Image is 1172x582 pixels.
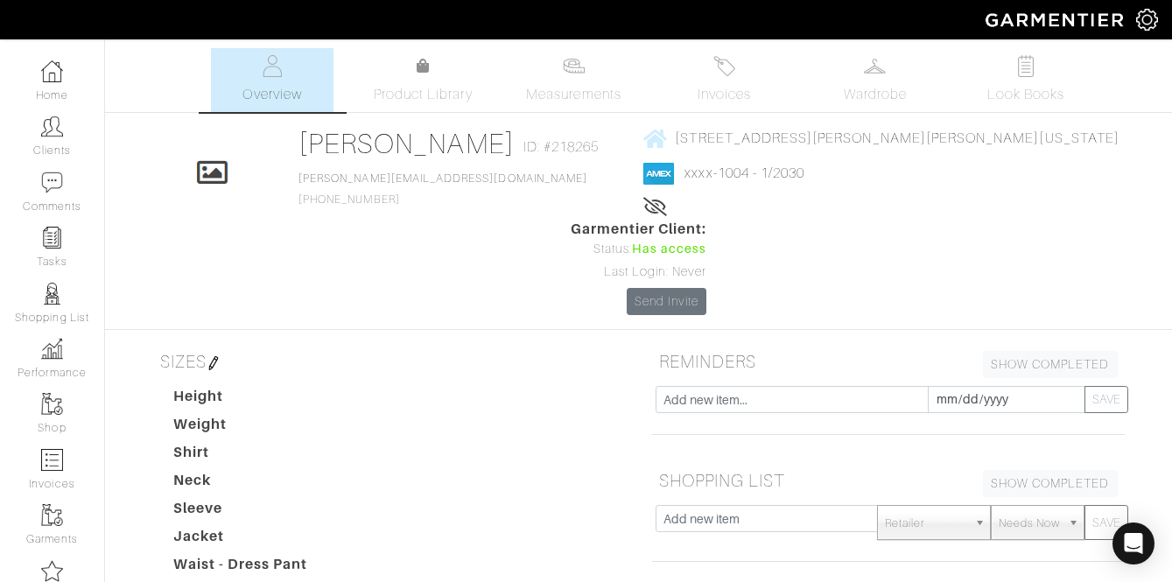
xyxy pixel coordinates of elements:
[563,55,585,77] img: measurements-466bbee1fd09ba9460f595b01e5d73f9e2bff037440d3c8f018324cb6cdf7a4a.svg
[656,505,879,532] input: Add new item
[526,84,621,105] span: Measurements
[512,48,635,112] a: Measurements
[41,393,63,415] img: garments-icon-b7da505a4dc4fd61783c78ac3ca0ef83fa9d6f193b1c9dc38574b1d14d53ca28.png
[160,498,360,526] dt: Sleeve
[1136,9,1158,31] img: gear-icon-white-bd11855cb880d31180b6d7d6211b90ccbf57a29d726f0c71d8c61bd08dd39cc2.png
[627,288,707,315] a: Send Invite
[523,137,600,158] span: ID: #218265
[1112,522,1154,564] div: Open Intercom Messenger
[652,344,1125,379] h5: REMINDERS
[656,386,929,413] input: Add new item...
[298,172,587,206] span: [PHONE_NUMBER]
[571,219,707,240] span: Garmentier Client:
[41,60,63,82] img: dashboard-icon-dbcd8f5a0b271acd01030246c82b418ddd0df26cd7fceb0bd07c9910d44c42f6.png
[983,470,1118,497] a: SHOW COMPLETED
[41,504,63,526] img: garments-icon-b7da505a4dc4fd61783c78ac3ca0ef83fa9d6f193b1c9dc38574b1d14d53ca28.png
[1014,55,1036,77] img: todo-9ac3debb85659649dc8f770b8b6100bb5dab4b48dedcbae339e5042a72dfd3cc.svg
[374,84,473,105] span: Product Library
[571,263,707,282] div: Last Login: Never
[262,55,284,77] img: basicinfo-40fd8af6dae0f16599ec9e87c0ef1c0a1fdea2edbe929e3d69a839185d80c458.svg
[41,338,63,360] img: graph-8b7af3c665d003b59727f371ae50e7771705bf0c487971e6e97d053d13c5068d.png
[160,442,360,470] dt: Shirt
[160,526,360,554] dt: Jacket
[242,84,301,105] span: Overview
[684,165,804,181] a: xxxx-1004 - 1/2030
[965,48,1087,112] a: Look Books
[160,554,360,582] dt: Waist - Dress Pant
[698,84,751,105] span: Invoices
[153,344,626,379] h5: SIZES
[41,116,63,137] img: clients-icon-6bae9207a08558b7cb47a8932f037763ab4055f8c8b6bfacd5dc20c3e0201464.png
[675,130,1119,146] span: [STREET_ADDRESS][PERSON_NAME][PERSON_NAME][US_STATE]
[977,4,1136,35] img: garmentier-logo-header-white-b43fb05a5012e4ada735d5af1a66efaba907eab6374d6393d1fbf88cb4ef424d.png
[41,449,63,471] img: orders-icon-0abe47150d42831381b5fb84f609e132dff9fe21cb692f30cb5eec754e2cba89.png
[571,240,707,259] div: Status:
[160,470,360,498] dt: Neck
[643,127,1119,149] a: [STREET_ADDRESS][PERSON_NAME][PERSON_NAME][US_STATE]
[1084,505,1128,540] button: SAVE
[663,48,786,112] a: Invoices
[864,55,886,77] img: wardrobe-487a4870c1b7c33e795ec22d11cfc2ed9d08956e64fb3008fe2437562e282088.svg
[652,463,1125,498] h5: SHOPPING LIST
[41,283,63,305] img: stylists-icon-eb353228a002819b7ec25b43dbf5f0378dd9e0616d9560372ff212230b889e62.png
[41,227,63,249] img: reminder-icon-8004d30b9f0a5d33ae49ab947aed9ed385cf756f9e5892f1edd6e32f2345188e.png
[814,48,937,112] a: Wardrobe
[298,172,587,185] a: [PERSON_NAME][EMAIL_ADDRESS][DOMAIN_NAME]
[643,163,674,185] img: american_express-1200034d2e149cdf2cc7894a33a747db654cf6f8355cb502592f1d228b2ac700.png
[844,84,907,105] span: Wardrobe
[1084,386,1128,413] button: SAVE
[983,351,1118,378] a: SHOW COMPLETED
[41,560,63,582] img: companies-icon-14a0f246c7e91f24465de634b560f0151b0cc5c9ce11af5fac52e6d7d6371812.png
[207,356,221,370] img: pen-cf24a1663064a2ec1b9c1bd2387e9de7a2fa800b781884d57f21acf72779bad2.png
[361,56,484,105] a: Product Library
[41,172,63,193] img: comment-icon-a0a6a9ef722e966f86d9cbdc48e553b5cf19dbc54f86b18d962a5391bc8f6eb6.png
[298,128,515,159] a: [PERSON_NAME]
[999,506,1060,541] span: Needs Now
[211,48,333,112] a: Overview
[160,386,360,414] dt: Height
[632,240,707,259] span: Has access
[160,414,360,442] dt: Weight
[987,84,1065,105] span: Look Books
[885,506,967,541] span: Retailer
[713,55,735,77] img: orders-27d20c2124de7fd6de4e0e44c1d41de31381a507db9b33961299e4e07d508b8c.svg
